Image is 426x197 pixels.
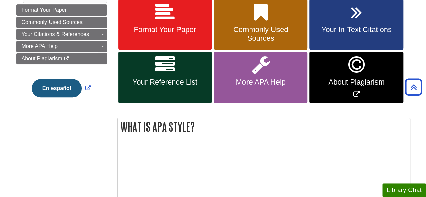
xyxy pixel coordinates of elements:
span: Your Reference List [123,78,207,87]
a: More APA Help [214,52,307,103]
span: About Plagiarism [315,78,398,87]
button: En español [32,79,82,97]
i: This link opens in a new window [64,57,69,61]
a: Back to Top [403,83,424,92]
a: About Plagiarism [16,53,107,64]
span: Your Citations & References [22,31,89,37]
a: Your Reference List [118,52,212,103]
span: Your In-Text Citations [315,25,398,34]
h2: What is APA Style? [118,118,410,136]
span: Format Your Paper [22,7,67,13]
a: Link opens in new window [309,52,403,103]
span: Format Your Paper [123,25,207,34]
a: Format Your Paper [16,4,107,16]
span: More APA Help [219,78,302,87]
button: Library Chat [382,183,426,197]
a: Link opens in new window [30,85,92,91]
span: More APA Help [22,43,58,49]
span: Commonly Used Sources [22,19,83,25]
span: About Plagiarism [22,56,62,61]
a: More APA Help [16,41,107,52]
a: Commonly Used Sources [16,17,107,28]
a: Your Citations & References [16,29,107,40]
span: Commonly Used Sources [219,25,302,43]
